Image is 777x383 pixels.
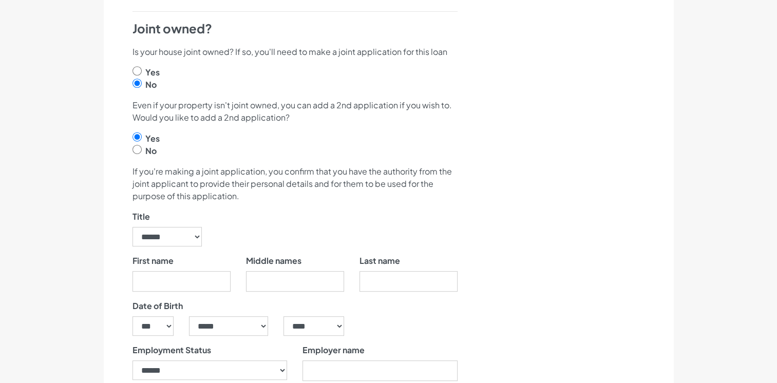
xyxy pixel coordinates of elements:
[132,255,174,267] label: First name
[359,255,400,267] label: Last name
[132,300,183,312] label: Date of Birth
[302,344,365,356] label: Employer name
[132,20,458,37] h4: Joint owned?
[145,79,157,91] label: No
[132,210,150,223] label: Title
[246,255,301,267] label: Middle names
[145,145,157,157] label: No
[132,99,458,124] p: Even if your property isn't joint owned, you can add a 2nd application if you wish to. Would you ...
[132,46,458,58] p: Is your house joint owned? If so, you'll need to make a joint application for this loan
[145,66,160,79] label: Yes
[132,344,211,356] label: Employment Status
[145,132,160,145] label: Yes
[132,165,458,202] p: If you're making a joint application, you confirm that you have the authority from the joint appl...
